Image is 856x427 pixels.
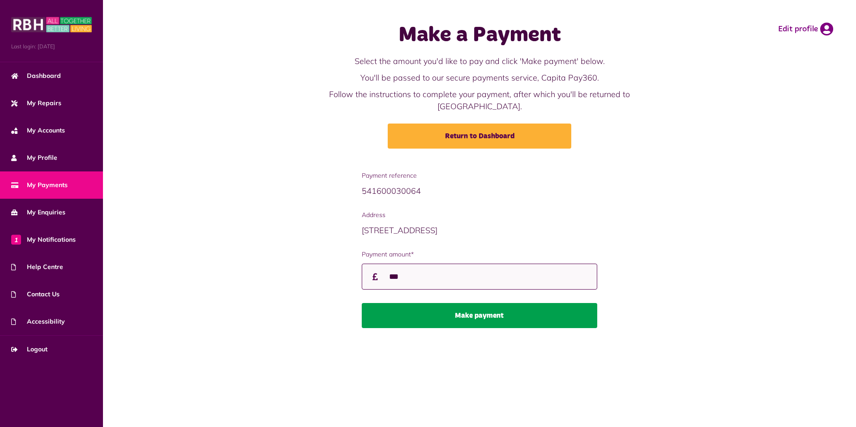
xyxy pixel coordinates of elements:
[300,88,659,112] p: Follow the instructions to complete your payment, after which you'll be returned to [GEOGRAPHIC_D...
[388,124,571,149] a: Return to Dashboard
[11,208,65,217] span: My Enquiries
[11,43,92,51] span: Last login: [DATE]
[11,235,21,244] span: 1
[11,290,60,299] span: Contact Us
[11,16,92,34] img: MyRBH
[778,22,833,36] a: Edit profile
[362,303,598,328] button: Make payment
[300,72,659,84] p: You'll be passed to our secure payments service, Capita Pay360.
[11,345,47,354] span: Logout
[11,126,65,135] span: My Accounts
[11,71,61,81] span: Dashboard
[300,55,659,67] p: Select the amount you'd like to pay and click 'Make payment' below.
[362,210,598,220] span: Address
[11,180,68,190] span: My Payments
[362,171,598,180] span: Payment reference
[362,250,598,259] label: Payment amount*
[300,22,659,48] h1: Make a Payment
[11,98,61,108] span: My Repairs
[11,153,57,162] span: My Profile
[11,317,65,326] span: Accessibility
[362,225,437,235] span: [STREET_ADDRESS]
[11,235,76,244] span: My Notifications
[11,262,63,272] span: Help Centre
[362,186,421,196] span: 541600030064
